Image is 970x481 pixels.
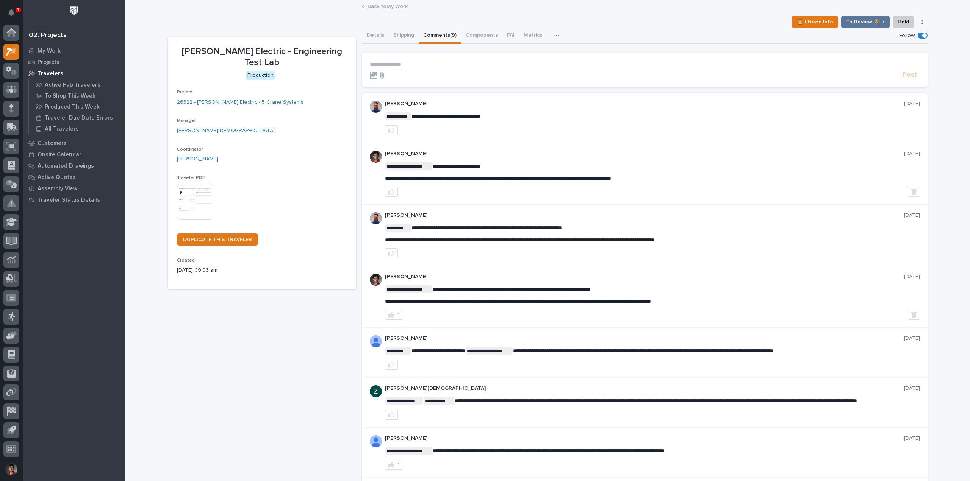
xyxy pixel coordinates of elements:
p: [PERSON_NAME] [385,435,904,442]
p: [PERSON_NAME] [385,274,904,280]
p: Traveler Status Details [38,197,100,204]
span: DUPLICATE THIS TRAVELER [183,237,252,242]
img: 6hTokn1ETDGPf9BPokIQ [370,212,382,224]
p: [DATE] [904,101,920,107]
a: Automated Drawings [23,160,125,171]
img: ACg8ocIGaxZgOborKONOsCK60Wx-Xey7sE2q6Qmw6EHN013R=s96-c [370,385,382,397]
a: Traveler Due Date Errors [29,112,125,123]
p: [DATE] [904,274,920,280]
p: Assembly View [38,185,77,192]
p: Traveler Due Date Errors [45,115,113,121]
button: Metrics [519,28,547,44]
span: To Review 👨‍🏭 → [846,17,885,26]
button: Comments (9) [419,28,461,44]
p: 1 [17,7,19,12]
span: Created [177,258,195,263]
img: AOh14GjTRfkD1oUMcB0TemJ99d1W6S72D1qI3y53uSh2WIfob9-94IqIlJUlukijh7zEU6q04HSlcabwtpdPkUfvSgFdPLuR9... [370,335,382,347]
p: Automated Drawings [38,163,94,170]
p: [DATE] [904,435,920,442]
button: Post [900,71,920,79]
a: Active Quotes [23,171,125,183]
p: Produced This Week [45,104,100,111]
a: Customers [23,137,125,149]
span: Traveler PDF [177,176,205,180]
a: To Shop This Week [29,90,125,101]
a: Traveler Status Details [23,194,125,205]
p: All Travelers [45,126,79,132]
img: AOh14GjTRfkD1oUMcB0TemJ99d1W6S72D1qI3y53uSh2WIfob9-94IqIlJUlukijh7zEU6q04HSlcabwtpdPkUfvSgFdPLuR9... [370,435,382,447]
a: Onsite Calendar [23,149,125,160]
a: Projects [23,56,125,68]
span: Manager [177,118,196,123]
button: like this post [385,410,398,420]
a: Back toMy Work [368,2,408,10]
img: 6hTokn1ETDGPf9BPokIQ [370,101,382,113]
p: Travelers [38,70,63,77]
button: 1 [385,460,403,470]
button: ⏳ I Need Info [792,16,838,28]
p: [DATE] 09:03 am [177,266,347,274]
p: [DATE] [904,151,920,157]
p: [DATE] [904,212,920,219]
button: Delete post [908,310,920,320]
a: Produced This Week [29,101,125,112]
p: [PERSON_NAME] [385,335,904,342]
a: 26322 - [PERSON_NAME] Electric - 5 Crane Systems [177,98,304,106]
a: DUPLICATE THIS TRAVELER [177,233,258,246]
button: like this post [385,360,398,370]
p: [PERSON_NAME] [385,212,904,219]
p: [PERSON_NAME][DEMOGRAPHIC_DATA] [385,385,904,392]
a: Travelers [23,68,125,79]
div: 1 [397,312,400,318]
div: 02. Projects [29,31,67,40]
p: [DATE] [904,385,920,392]
button: Hold [893,16,914,28]
a: Assembly View [23,183,125,194]
span: Hold [898,17,909,26]
p: Customers [38,140,67,147]
p: Follow [899,33,915,39]
p: Projects [38,59,59,66]
img: ROij9lOReuV7WqYxWfnW [370,274,382,286]
button: Notifications [3,5,19,20]
div: Production [246,71,275,80]
button: like this post [385,125,398,135]
button: Shipping [389,28,419,44]
p: Onsite Calendar [38,151,81,158]
p: [PERSON_NAME] [385,101,904,107]
button: FAI [502,28,519,44]
span: Post [903,71,917,79]
button: Delete post [908,187,920,197]
img: Workspace Logo [67,4,81,18]
button: 1 [385,310,403,320]
p: My Work [38,48,61,54]
p: Active Fab Travelers [45,82,100,89]
a: All Travelers [29,123,125,134]
p: Active Quotes [38,174,76,181]
p: [PERSON_NAME] Electric - Engineering Test Lab [177,46,347,68]
a: Active Fab Travelers [29,79,125,90]
span: Project [177,90,193,95]
a: [PERSON_NAME] [177,155,218,163]
button: users-avatar [3,461,19,477]
p: [PERSON_NAME] [385,151,904,157]
button: Details [362,28,389,44]
button: like this post [385,187,398,197]
button: Components [461,28,502,44]
div: Notifications1 [9,9,19,21]
p: To Shop This Week [45,93,95,100]
a: [PERSON_NAME][DEMOGRAPHIC_DATA] [177,127,275,135]
a: My Work [23,45,125,56]
button: To Review 👨‍🏭 → [841,16,890,28]
div: 1 [397,462,400,467]
span: Coordinator [177,147,203,152]
p: [DATE] [904,335,920,342]
img: ROij9lOReuV7WqYxWfnW [370,151,382,163]
span: ⏳ I Need Info [797,17,833,26]
button: like this post [385,248,398,258]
